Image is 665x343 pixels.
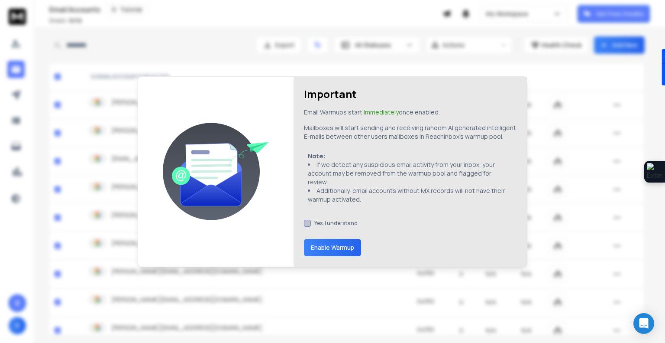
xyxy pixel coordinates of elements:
img: Extension Icon [647,163,662,180]
p: Note: [308,152,513,160]
span: Immediately [364,108,399,116]
li: Additionally, email accounts without MX records will not have their warmup activated. [308,186,513,204]
div: Open Intercom Messenger [633,313,654,334]
button: Enable Warmup [304,239,361,256]
label: Yes, I understand [314,220,358,227]
p: Email Warmups start once enabled. [304,108,440,117]
li: If we detect any suspicious email activity from your inbox, your account may be removed from the ... [308,160,513,186]
p: Mailboxes will start sending and receiving random AI generated intelligent E-mails between other ... [304,124,517,141]
h1: Important [304,87,357,101]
